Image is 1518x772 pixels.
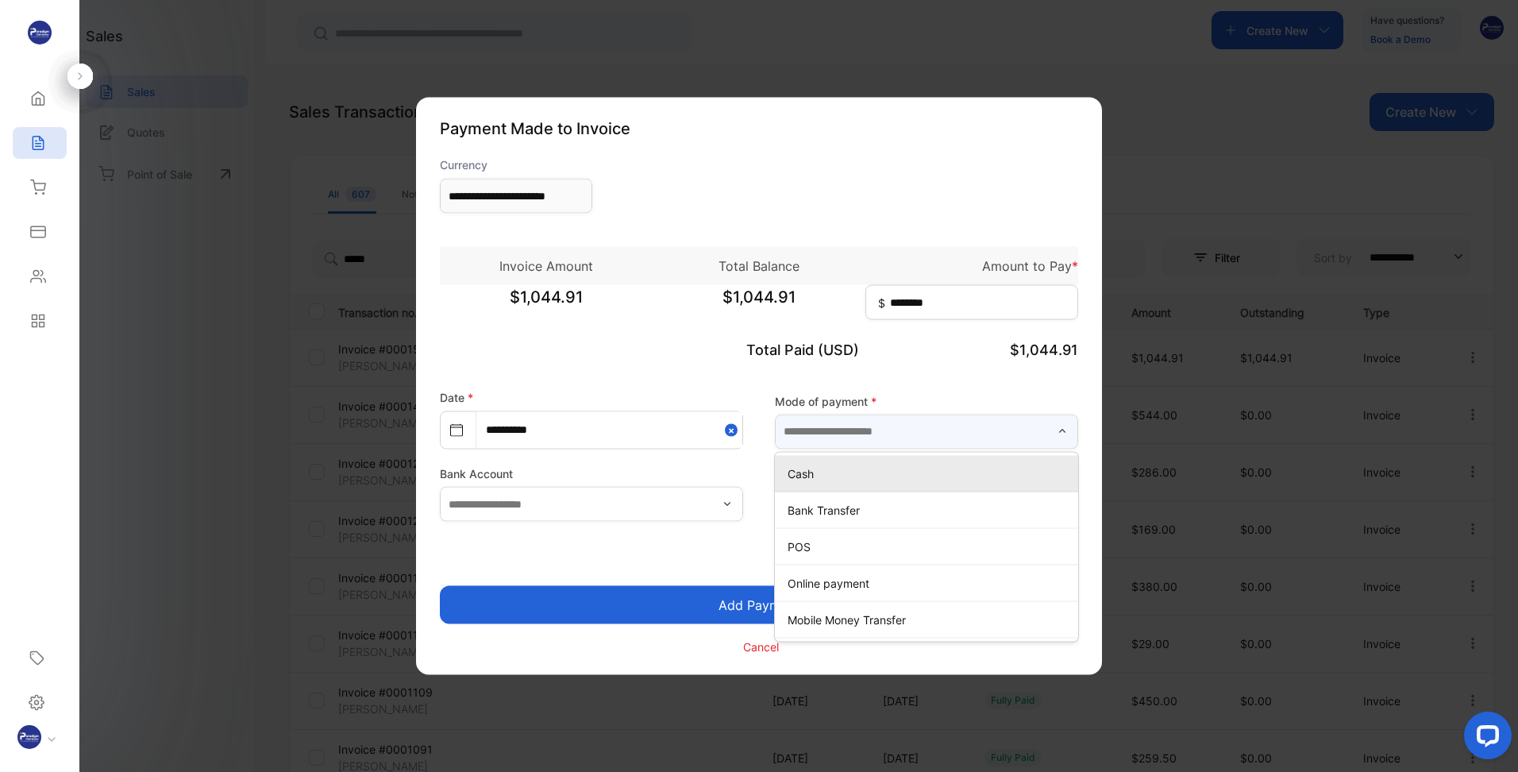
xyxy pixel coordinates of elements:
p: Payment Made to Invoice [440,117,1078,141]
label: Date [440,391,473,404]
span: $1,044.91 [653,285,865,325]
p: Cancel [743,638,779,654]
iframe: LiveChat chat widget [1451,705,1518,772]
p: Invoice Amount [440,257,653,276]
img: profile [17,725,41,749]
label: Mode of payment [775,392,1078,409]
p: Mobile Money Transfer [788,611,1072,627]
p: Total Paid (USD) [653,339,865,361]
p: Amount to Pay [865,257,1078,276]
p: Online payment [788,574,1072,591]
p: POS [788,538,1072,554]
span: $ [878,295,885,311]
p: Total Balance [653,257,865,276]
label: Currency [440,156,592,173]
p: Bank Transfer [788,501,1072,518]
p: Cash [788,465,1072,481]
button: Add Payment [440,586,1078,624]
label: Bank Account [440,465,743,482]
span: $1,044.91 [1010,342,1078,358]
button: Close [725,412,742,448]
img: logo [28,21,52,44]
span: $1,044.91 [440,285,653,325]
